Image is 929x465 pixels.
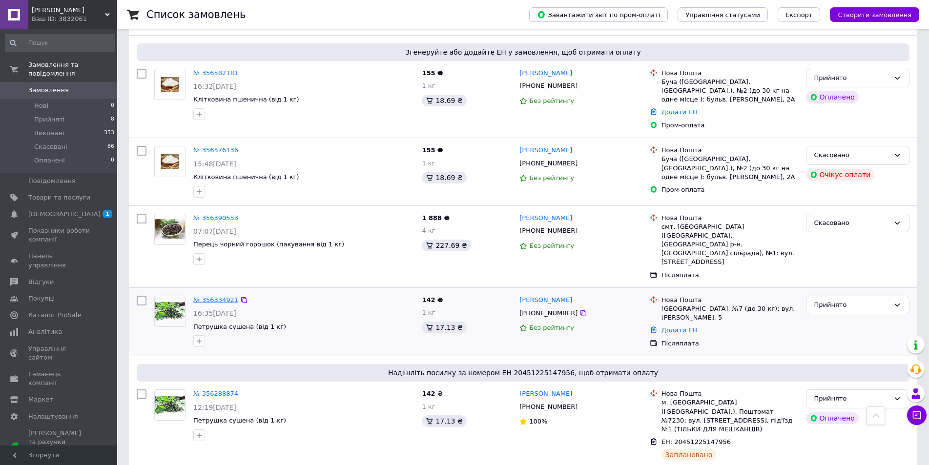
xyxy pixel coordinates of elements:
[193,417,286,424] span: Петрушка сушена (від 1 кг)
[661,389,798,398] div: Нова Пошта
[422,227,435,234] span: 4 кг
[529,7,668,22] button: Завантажити звіт по пром-оплаті
[193,146,238,154] a: № 356576136
[141,368,906,378] span: Надішліть посилку за номером ЕН 20451225147956, щоб отримати оплату
[529,174,574,182] span: Без рейтингу
[193,323,286,330] span: Петрушка сушена (від 1 кг)
[678,7,768,22] button: Управління статусами
[519,146,572,155] a: [PERSON_NAME]
[28,344,90,362] span: Управління сайтом
[830,7,919,22] button: Створити замовлення
[28,294,55,303] span: Покупці
[32,6,105,15] span: ФОП Михальов В.І.
[814,73,889,83] div: Прийнято
[529,324,574,331] span: Без рейтингу
[661,339,798,348] div: Післяплата
[154,69,186,100] a: Фото товару
[34,101,48,110] span: Нові
[193,173,299,181] span: Клітковина пшенична (від 1 кг)
[806,412,859,424] div: Оплачено
[661,121,798,130] div: Пром-оплата
[529,418,547,425] span: 100%
[517,224,579,237] div: [PHONE_NUMBER]
[154,146,186,177] a: Фото товару
[193,96,299,103] a: Клітковина пшенична (від 1 кг)
[154,389,186,421] a: Фото товару
[155,302,185,321] img: Фото товару
[814,218,889,228] div: Скасовано
[28,412,78,421] span: Налаштування
[820,11,919,18] a: Створити замовлення
[193,160,236,168] span: 15:48[DATE]
[907,405,927,425] button: Чат з покупцем
[28,429,90,465] span: [PERSON_NAME] та рахунки
[519,296,572,305] a: [PERSON_NAME]
[28,177,76,185] span: Повідомлення
[193,82,236,90] span: 16:32[DATE]
[814,394,889,404] div: Прийнято
[28,327,62,336] span: Аналітика
[141,47,906,57] span: Згенеруйте або додайте ЕН у замовлення, щоб отримати оплату
[838,11,911,19] span: Створити замовлення
[28,395,53,404] span: Маркет
[806,91,859,103] div: Оплачено
[5,34,115,52] input: Пошук
[422,415,466,427] div: 17.13 ₴
[193,309,236,317] span: 16:35[DATE]
[661,78,798,104] div: Буча ([GEOGRAPHIC_DATA], [GEOGRAPHIC_DATA].), №2 (до 30 кг на одне місце ): бульв. [PERSON_NAME], 2А
[193,214,238,222] a: № 356390553
[661,146,798,155] div: Нова Пошта
[155,77,185,92] img: Фото товару
[28,311,81,320] span: Каталог ProSale
[422,309,435,316] span: 1 кг
[661,155,798,182] div: Буча ([GEOGRAPHIC_DATA], [GEOGRAPHIC_DATA].), №2 (до 30 кг на одне місце ): бульв. [PERSON_NAME], 2А
[537,10,660,19] span: Завантажити звіт по пром-оплаті
[517,80,579,92] div: [PHONE_NUMBER]
[28,193,90,202] span: Товари та послуги
[517,157,579,170] div: [PHONE_NUMBER]
[111,156,114,165] span: 0
[814,150,889,161] div: Скасовано
[814,300,889,310] div: Прийнято
[154,296,186,327] a: Фото товару
[28,278,54,286] span: Відгуки
[155,154,185,169] img: Фото товару
[661,69,798,78] div: Нова Пошта
[422,214,449,222] span: 1 888 ₴
[193,227,236,235] span: 07:07[DATE]
[806,169,875,181] div: Очікує оплати
[529,242,574,249] span: Без рейтингу
[422,160,435,167] span: 1 кг
[34,115,64,124] span: Прийняті
[661,214,798,222] div: Нова Пошта
[661,296,798,304] div: Нова Пошта
[778,7,821,22] button: Експорт
[104,129,114,138] span: 353
[785,11,813,19] span: Експорт
[34,156,65,165] span: Оплачені
[193,69,238,77] a: № 356582181
[34,129,64,138] span: Виконані
[422,146,443,154] span: 155 ₴
[28,61,117,78] span: Замовлення та повідомлення
[193,241,344,248] a: Перець чорний горошок (пакування від 1 кг)
[661,398,798,434] div: м. [GEOGRAPHIC_DATA] ([GEOGRAPHIC_DATA].), Поштомат №7230: вул. [STREET_ADDRESS], під'їзд №1 (ТІЛ...
[661,438,731,445] span: ЕН: 20451225147956
[111,115,114,124] span: 8
[28,370,90,387] span: Гаманець компанії
[28,252,90,269] span: Панель управління
[28,210,101,219] span: [DEMOGRAPHIC_DATA]
[519,214,572,223] a: [PERSON_NAME]
[111,101,114,110] span: 0
[34,142,67,151] span: Скасовані
[517,307,579,320] div: [PHONE_NUMBER]
[422,95,466,106] div: 18.69 ₴
[422,240,471,251] div: 227.69 ₴
[422,172,466,183] div: 18.69 ₴
[661,185,798,194] div: Пром-оплата
[193,404,236,411] span: 12:19[DATE]
[422,69,443,77] span: 155 ₴
[422,296,443,303] span: 142 ₴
